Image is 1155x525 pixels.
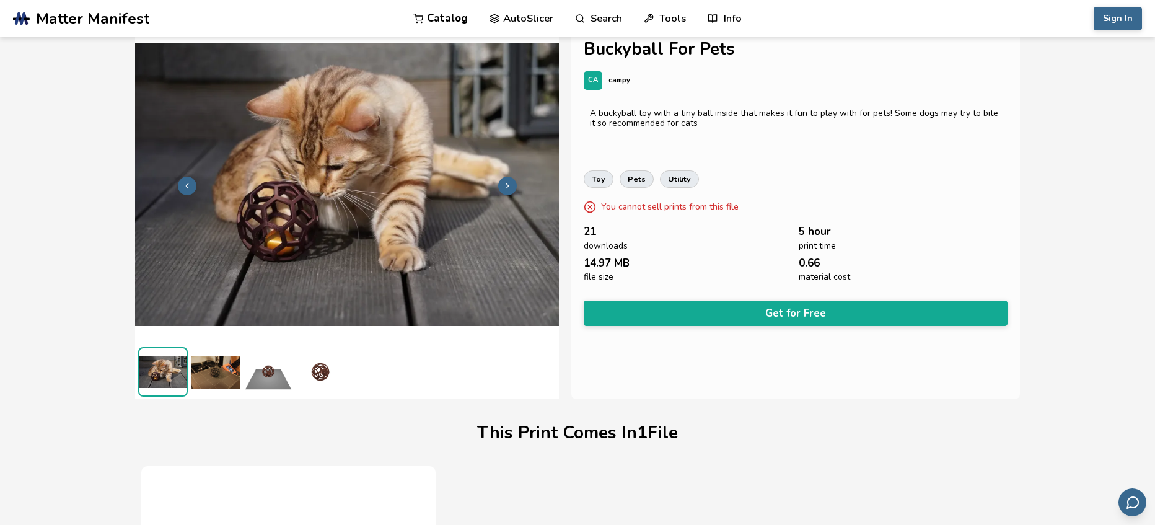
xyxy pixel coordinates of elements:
[244,347,293,397] img: Buckyball_Toy_PIP_Print_Bed_Preview
[590,108,1001,128] div: A buckyball toy with a tiny ball inside that makes it fun to play with for pets! Some dogs may tr...
[620,170,654,188] a: pets
[588,76,598,84] span: CA
[608,74,630,87] p: campy
[584,40,1008,59] h1: Buckyball For Pets
[799,257,820,269] span: 0.66
[584,301,1008,326] button: Get for Free
[477,423,678,443] h1: This Print Comes In 1 File
[799,241,836,251] span: print time
[584,226,596,237] span: 21
[584,257,630,269] span: 14.97 MB
[296,347,346,397] img: Buckyball_Toy_PIP_3D_Preview
[36,10,149,27] span: Matter Manifest
[1118,488,1146,516] button: Send feedback via email
[799,272,850,282] span: material cost
[799,226,831,237] span: 5 hour
[601,200,739,213] p: You cannot sell prints from this file
[584,170,613,188] a: toy
[660,170,699,188] a: utility
[584,272,613,282] span: file size
[584,241,628,251] span: downloads
[1094,7,1142,30] button: Sign In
